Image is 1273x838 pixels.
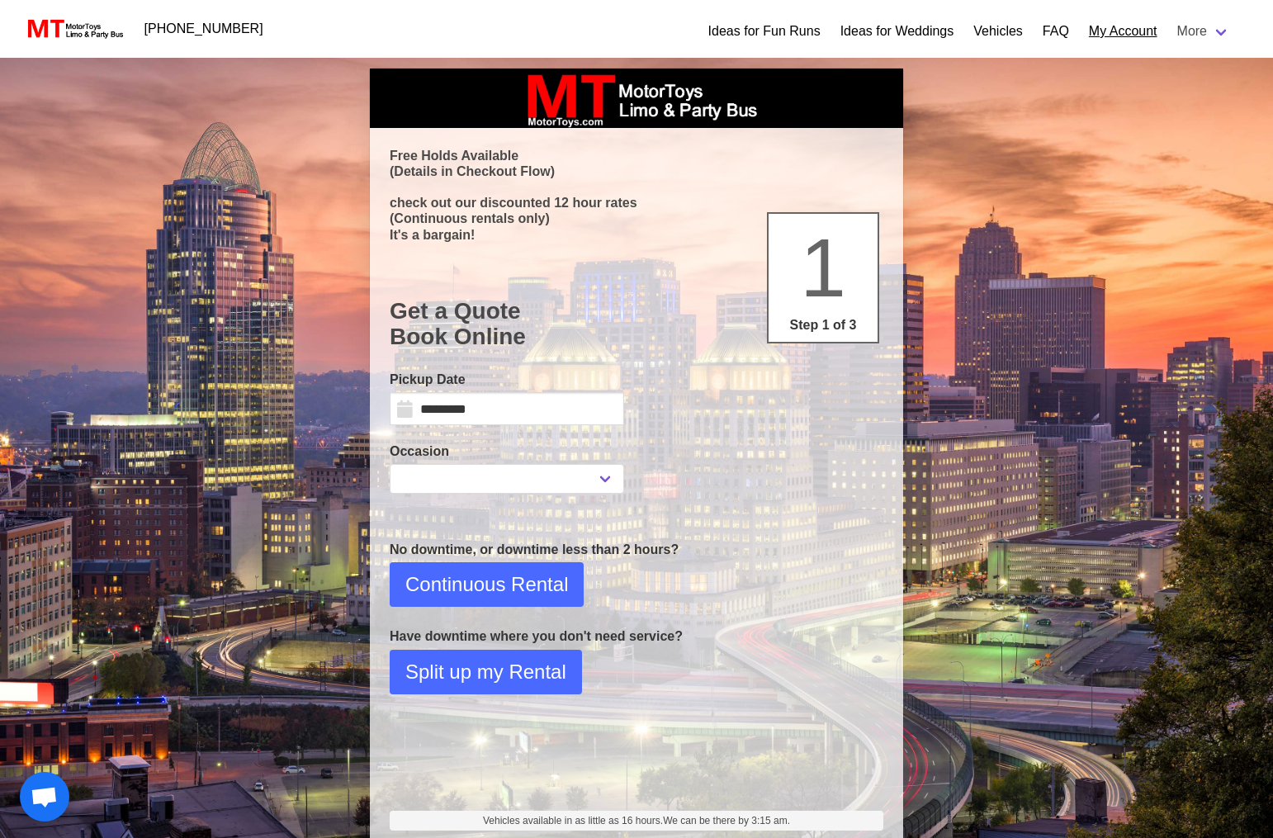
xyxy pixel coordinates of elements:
span: 1 [800,221,846,314]
a: Ideas for Weddings [840,21,954,41]
a: FAQ [1043,21,1069,41]
a: My Account [1089,21,1157,41]
p: Step 1 of 3 [775,315,871,335]
span: Continuous Rental [405,570,568,599]
p: Have downtime where you don't need service? [390,627,883,646]
div: Open chat [20,772,69,821]
a: [PHONE_NUMBER] [135,12,273,45]
a: Vehicles [973,21,1023,41]
img: box_logo_brand.jpeg [513,69,760,128]
span: We can be there by 3:15 am. [663,815,790,826]
span: Split up my Rental [405,657,566,687]
a: Ideas for Fun Runs [708,21,821,41]
button: Split up my Rental [390,650,582,694]
img: MotorToys Logo [23,17,125,40]
p: (Continuous rentals only) [390,211,883,226]
p: Free Holds Available [390,148,883,163]
a: More [1167,15,1240,48]
span: Vehicles available in as little as 16 hours. [483,813,790,828]
label: Pickup Date [390,370,624,390]
p: check out our discounted 12 hour rates [390,195,883,211]
label: Occasion [390,442,624,462]
h1: Get a Quote Book Online [390,298,883,350]
p: It's a bargain! [390,227,883,243]
button: Continuous Rental [390,562,584,607]
p: (Details in Checkout Flow) [390,163,883,179]
p: No downtime, or downtime less than 2 hours? [390,540,883,560]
